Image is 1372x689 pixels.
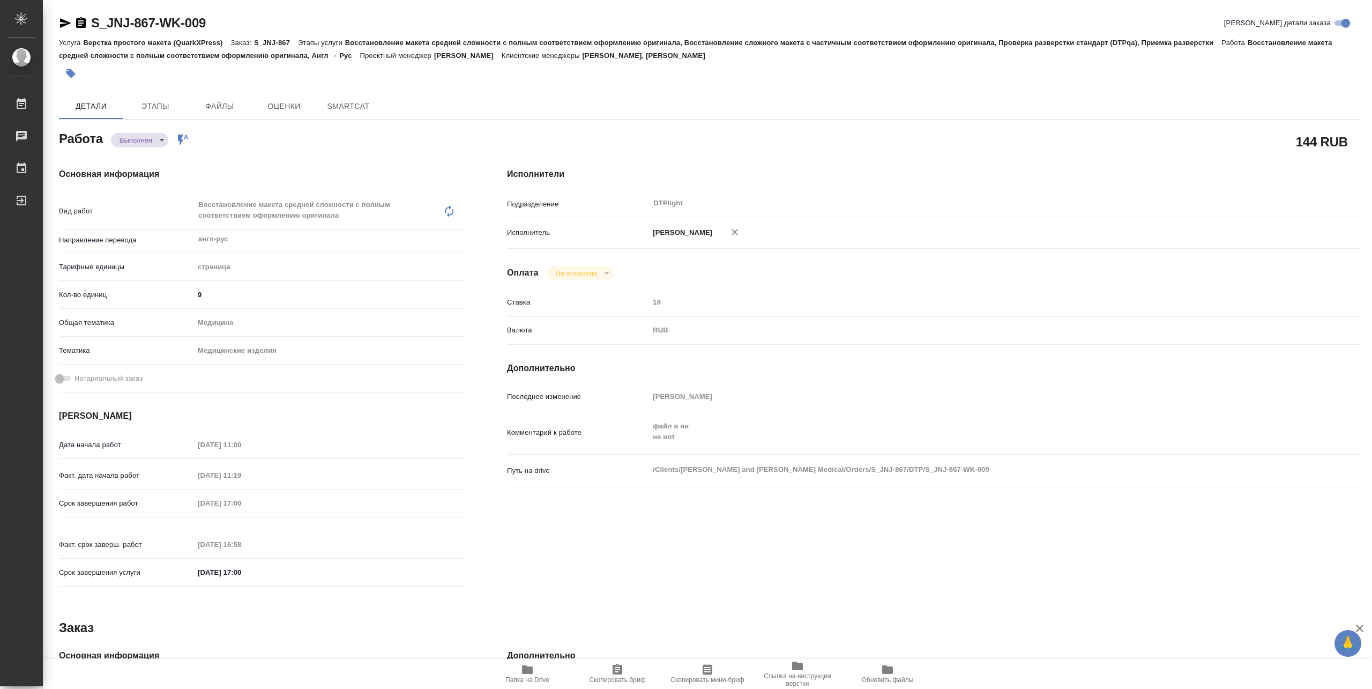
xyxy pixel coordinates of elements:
div: Выполнен [547,266,613,280]
textarea: файл в ин не нот [649,417,1289,446]
div: Выполнен [111,133,168,147]
span: Оценки [258,100,310,113]
p: Восстановление макета средней сложности с полным соответствием оформлению оригинала, Восстановлен... [345,39,1221,47]
input: Пустое поле [649,294,1289,310]
p: Дата начала работ [59,440,194,450]
a: S_JNJ-867-WK-009 [91,16,206,30]
p: Общая тематика [59,317,194,328]
button: Выполнен [116,136,155,145]
input: Пустое поле [194,468,288,483]
p: Последнее изменение [507,391,649,402]
p: S_JNJ-867 [254,39,298,47]
input: ✎ Введи что-нибудь [194,287,464,302]
h4: Основная информация [59,649,464,662]
h4: Оплата [507,266,539,279]
h2: 144 RUB [1296,132,1348,151]
p: Тарифные единицы [59,262,194,272]
p: Путь на drive [507,465,649,476]
p: Работа [1221,39,1248,47]
button: 🙏 [1334,630,1361,657]
span: Ссылка на инструкции верстки [759,672,836,687]
h4: [PERSON_NAME] [59,410,464,423]
button: Папка на Drive [482,659,572,689]
p: Исполнитель [507,227,649,238]
p: Направление перевода [59,235,194,246]
h2: Работа [59,128,103,147]
button: Не оплачена [553,269,600,278]
p: Ставка [507,297,649,308]
button: Удалить исполнителя [723,220,747,244]
p: Срок завершения работ [59,498,194,509]
span: [PERSON_NAME] детали заказа [1224,18,1331,28]
button: Скопировать ссылку [74,17,87,29]
textarea: /Clients/[PERSON_NAME] and [PERSON_NAME] Medical/Orders/S_JNJ-867/DTP/S_JNJ-867-WK-009 [649,461,1289,479]
p: Восстановление макета средней сложности с полным соответствием оформлению оригинала, Англ → Рус [59,39,1332,60]
p: Проектный менеджер [360,51,434,60]
span: Детали [65,100,117,113]
button: Скопировать мини-бриф [662,659,752,689]
span: Нотариальный заказ [74,373,143,384]
p: [PERSON_NAME], [PERSON_NAME] [583,51,713,60]
input: ✎ Введи что-нибудь [194,565,288,580]
input: Пустое поле [194,437,288,453]
div: Медицинские изделия [194,342,464,360]
p: Факт. дата начала работ [59,470,194,481]
p: Валюта [507,325,649,336]
div: Медицина [194,314,464,332]
button: Обновить файлы [842,659,933,689]
span: Этапы [130,100,181,113]
p: Верстка простого макета (QuarkXPress) [83,39,230,47]
button: Ссылка на инструкции верстки [752,659,842,689]
p: Вид работ [59,206,194,217]
div: страница [194,258,464,276]
span: Файлы [194,100,245,113]
span: Обновить файлы [862,676,914,684]
p: Этапы услуги [298,39,345,47]
p: Срок завершения услуги [59,567,194,578]
p: Тематика [59,345,194,356]
button: Добавить тэг [59,62,83,85]
button: Скопировать бриф [572,659,662,689]
p: Услуга [59,39,83,47]
p: Кол-во единиц [59,290,194,300]
span: Скопировать бриф [589,676,645,684]
span: Папка на Drive [505,676,549,684]
input: Пустое поле [194,495,288,511]
h4: Дополнительно [507,649,1360,662]
h2: Заказ [59,619,94,636]
p: Комментарий к работе [507,427,649,438]
p: Подразделение [507,199,649,210]
input: Пустое поле [194,537,288,552]
h4: Дополнительно [507,362,1360,375]
div: RUB [649,321,1289,339]
span: SmartCat [323,100,374,113]
span: 🙏 [1339,632,1357,655]
p: Заказ: [231,39,254,47]
button: Скопировать ссылку для ЯМессенджера [59,17,72,29]
span: Скопировать мини-бриф [670,676,744,684]
p: Клиентские менеджеры [502,51,583,60]
h4: Основная информация [59,168,464,181]
p: [PERSON_NAME] [434,51,502,60]
p: [PERSON_NAME] [649,227,712,238]
p: Факт. срок заверш. работ [59,539,194,550]
input: Пустое поле [649,389,1289,404]
h4: Исполнители [507,168,1360,181]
